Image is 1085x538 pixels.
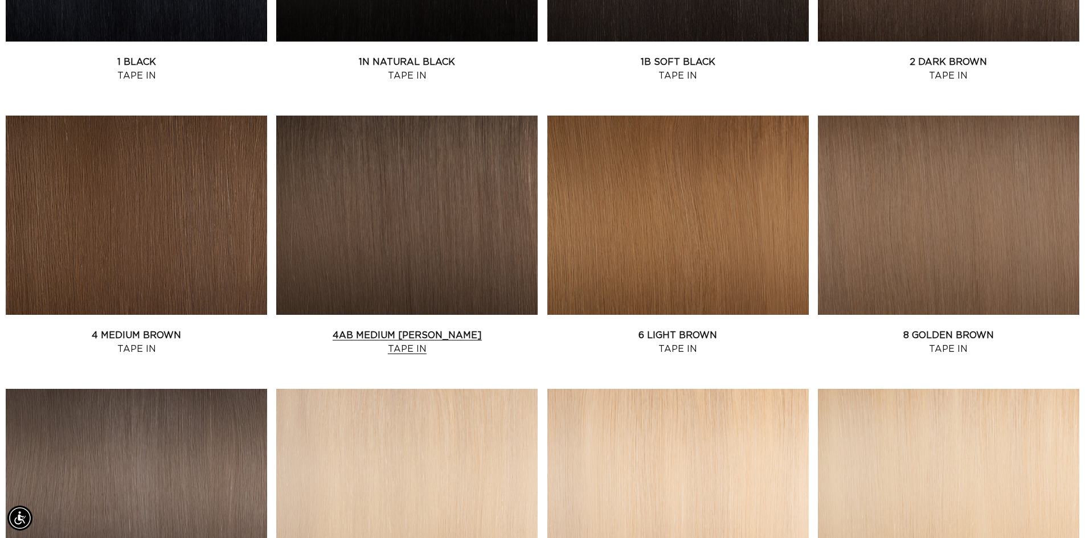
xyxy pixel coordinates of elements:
[6,55,267,83] a: 1 Black Tape In
[276,55,538,83] a: 1N Natural Black Tape In
[547,55,809,83] a: 1B Soft Black Tape In
[818,55,1079,83] a: 2 Dark Brown Tape In
[7,506,32,531] div: Accessibility Menu
[6,328,267,356] a: 4 Medium Brown Tape In
[276,328,538,356] a: 4AB Medium [PERSON_NAME] Tape In
[818,328,1079,356] a: 8 Golden Brown Tape In
[547,328,809,356] a: 6 Light Brown Tape In
[1028,483,1085,538] iframe: Chat Widget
